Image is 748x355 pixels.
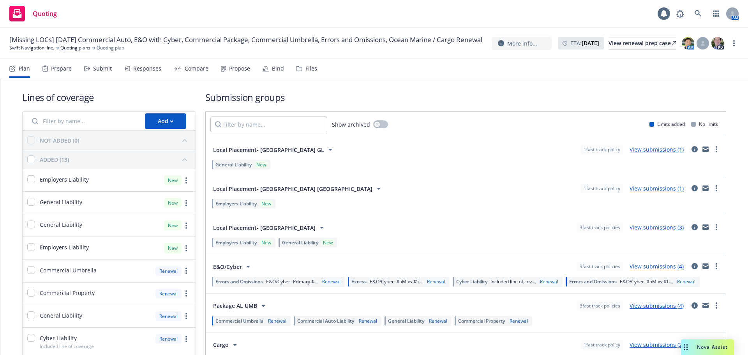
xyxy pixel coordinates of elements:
[630,224,684,231] a: View submissions (3)
[649,121,685,127] div: Limits added
[691,121,718,127] div: No limits
[213,146,324,154] span: Local Placement- [GEOGRAPHIC_DATA] GL
[182,198,191,208] a: more
[215,318,263,324] span: Commercial Umbrella
[40,153,191,166] button: ADDED (13)
[40,289,95,297] span: Commercial Property
[182,244,191,253] a: more
[681,339,734,355] button: Nova Assist
[155,266,182,276] div: Renewal
[332,120,370,129] span: Show archived
[712,301,721,310] a: more
[697,344,728,350] span: Nova Assist
[213,185,372,193] span: Local Placement- [GEOGRAPHIC_DATA] [GEOGRAPHIC_DATA]
[690,301,699,310] a: circleInformation
[630,302,684,309] a: View submissions (4)
[609,37,676,49] a: View renewal prep case
[490,278,535,285] span: Included line of cov...
[492,37,552,50] button: More info...
[305,65,317,72] div: Files
[133,65,161,72] div: Responses
[630,341,684,348] a: View submissions (2)
[357,318,379,324] div: Renewal
[681,339,691,355] div: Drag to move
[630,146,684,153] a: View submissions (1)
[584,185,620,192] span: 1 fast track policy
[690,261,699,271] a: circleInformation
[210,298,271,314] button: Package AL UMB
[182,176,191,185] a: more
[690,223,699,232] a: circleInformation
[6,3,60,25] a: Quoting
[213,341,229,349] span: Cargo
[508,318,529,324] div: Renewal
[185,65,208,72] div: Compare
[690,145,699,154] a: circleInformation
[630,263,684,270] a: View submissions (4)
[272,65,284,72] div: Bind
[40,311,82,320] span: General Liability
[215,239,257,246] span: Employers Liability
[701,184,710,193] a: mail
[27,113,140,129] input: Filter by name...
[210,259,256,274] button: E&O/Cyber
[690,184,699,193] a: circleInformation
[213,224,316,232] span: Local Placement- [GEOGRAPHIC_DATA]
[351,278,367,285] span: Excess
[40,134,191,147] button: NOT ADDED (0)
[260,239,273,246] div: New
[60,44,90,51] a: Quoting plans
[255,161,268,168] div: New
[164,198,182,208] div: New
[584,341,620,348] span: 1 fast track policy
[321,278,342,285] div: Renewal
[701,223,710,232] a: mail
[712,184,721,193] a: more
[701,261,710,271] a: mail
[182,289,191,298] a: more
[182,311,191,321] a: more
[40,155,69,164] div: ADDED (13)
[9,44,54,51] a: Swift Navigation, Inc.
[456,278,487,285] span: Cyber Liability
[210,337,242,353] button: Cargo
[158,114,173,129] div: Add
[370,278,422,285] span: E&O/Cyber- $5M xs $5...
[729,39,739,48] a: more
[425,278,447,285] div: Renewal
[215,278,263,285] span: Errors and Omissions
[297,318,354,324] span: Commercial Auto Liability
[40,136,79,145] div: NOT ADDED (0)
[155,289,182,298] div: Renewal
[9,35,482,44] span: [Missing LOCs] [DATE] Commercial Auto, E&O with Cyber, Commercial Package, Commercial Umbrella, E...
[570,39,599,47] span: ETA :
[580,224,620,231] span: 3 fast track policies
[164,243,182,253] div: New
[708,6,724,21] a: Switch app
[630,185,684,192] a: View submissions (1)
[215,161,252,168] span: General Liability
[51,65,72,72] div: Prepare
[388,318,424,324] span: General Liability
[40,343,94,350] span: Included line of coverage
[507,39,537,48] span: More info...
[701,301,710,310] a: mail
[182,221,191,230] a: more
[213,263,242,271] span: E&O/Cyber
[260,200,273,207] div: New
[266,278,318,285] span: E&O/Cyber- Primary $...
[676,278,697,285] div: Renewal
[582,39,599,47] strong: [DATE]
[210,181,386,196] button: Local Placement- [GEOGRAPHIC_DATA] [GEOGRAPHIC_DATA]
[210,142,338,157] button: Local Placement- [GEOGRAPHIC_DATA] GL
[584,146,620,153] span: 1 fast track policy
[690,6,706,21] a: Search
[155,334,182,344] div: Renewal
[427,318,449,324] div: Renewal
[205,91,726,104] h1: Submission groups
[580,263,620,270] span: 3 fast track policies
[229,65,250,72] div: Propose
[40,243,89,251] span: Employers Liability
[210,117,327,132] input: Filter by name...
